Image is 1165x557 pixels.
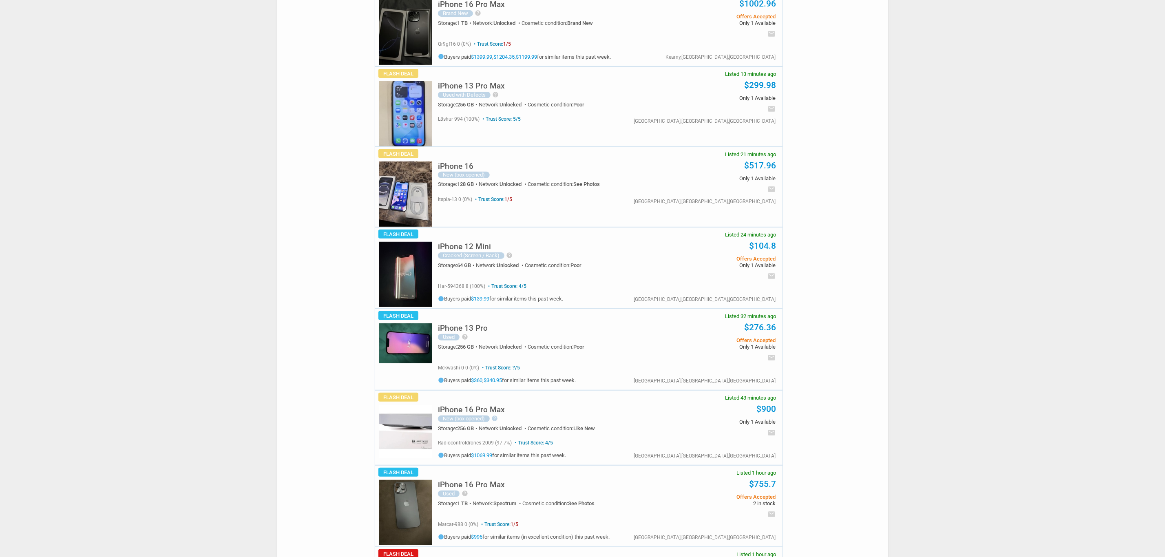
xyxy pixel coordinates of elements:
span: 1/5 [503,41,511,47]
div: Network: [479,344,528,349]
div: Storage: [438,102,479,107]
div: [GEOGRAPHIC_DATA],[GEOGRAPHIC_DATA],[GEOGRAPHIC_DATA] [634,378,776,383]
span: Listed 32 minutes ago [725,314,776,319]
div: Storage: [438,181,479,187]
a: $1204.35 [493,54,515,60]
span: Spectrum [493,500,516,506]
a: $755.7 [749,479,776,489]
i: email [768,429,776,437]
span: Flash Deal [378,149,418,158]
a: iPhone 16 Pro Max [438,2,505,8]
h5: iPhone 13 Pro [438,324,488,332]
i: help [492,415,498,422]
div: New (box opened) [438,172,490,178]
span: Poor [573,102,584,108]
div: Storage: [438,426,479,431]
span: Unlocked [500,181,522,187]
span: Offers Accepted [653,14,776,19]
a: $900 [757,404,776,414]
span: Like New [573,425,595,431]
span: Trust Score: 4/5 [486,283,526,289]
span: 1/5 [504,197,512,202]
div: Storage: [438,344,479,349]
div: Network: [476,263,525,268]
div: Cosmetic condition: [528,181,600,187]
a: iPhone 12 Mini [438,244,491,250]
h5: Buyers paid , , for similar items this past week. [438,53,611,60]
div: Used [438,491,460,497]
a: $1399.99 [471,54,492,60]
span: See Photos [573,181,600,187]
img: s-l225.jpg [379,405,432,458]
span: Only 1 Available [653,419,776,424]
span: qr9gf16 0 (0%) [438,41,471,47]
div: [GEOGRAPHIC_DATA],[GEOGRAPHIC_DATA],[GEOGRAPHIC_DATA] [634,119,776,124]
span: Listed 21 minutes ago [725,152,776,157]
h5: iPhone 16 Pro Max [438,481,505,488]
span: Only 1 Available [653,20,776,26]
span: Brand New [567,20,593,26]
div: Used with Defects [438,92,491,98]
span: har-594368 8 (100%) [438,283,485,289]
span: Flash Deal [378,230,418,239]
span: Offers Accepted [653,338,776,343]
div: Cracked (Screen / Back) [438,252,504,259]
span: Trust Score: [473,197,512,202]
h5: iPhone 13 Pro Max [438,82,505,90]
h5: Buyers paid , for similar items this past week. [438,377,576,383]
i: info [438,377,444,383]
i: info [438,53,444,60]
span: Only 1 Available [653,344,776,349]
span: Poor [573,344,584,350]
a: iPhone 16 [438,164,473,170]
div: Storage: [438,20,473,26]
img: s-l225.jpg [379,480,432,545]
span: Unlocked [500,102,522,108]
a: $276.36 [745,323,776,332]
div: Network: [473,501,522,506]
i: email [768,30,776,38]
div: Network: [479,181,528,187]
span: Poor [570,262,581,268]
span: Unlocked [500,425,522,431]
div: Cosmetic condition: [522,501,595,506]
span: Trust Score: [480,522,518,527]
a: $299.98 [745,80,776,90]
img: s-l225.jpg [379,81,432,146]
i: help [506,252,513,259]
a: $104.8 [749,241,776,251]
div: Cosmetic condition: [522,20,593,26]
i: info [438,452,444,458]
span: Listed 1 hour ago [737,552,776,557]
div: [GEOGRAPHIC_DATA],[GEOGRAPHIC_DATA],[GEOGRAPHIC_DATA] [634,453,776,458]
div: Cosmetic condition: [528,102,584,107]
i: help [475,10,482,16]
span: Unlocked [497,262,519,268]
div: Network: [473,20,522,26]
span: 1 TB [457,20,468,26]
h5: iPhone 16 Pro Max [438,0,505,8]
div: [GEOGRAPHIC_DATA],[GEOGRAPHIC_DATA],[GEOGRAPHIC_DATA] [634,199,776,204]
span: Only 1 Available [653,176,776,181]
i: info [438,534,444,540]
div: Storage: [438,501,473,506]
h5: iPhone 12 Mini [438,243,491,250]
span: Only 1 Available [653,263,776,268]
div: [GEOGRAPHIC_DATA],[GEOGRAPHIC_DATA],[GEOGRAPHIC_DATA] [634,297,776,302]
div: Network: [479,426,528,431]
span: Offers Accepted [653,494,776,500]
span: l8shur 994 (100%) [438,116,480,122]
span: 256 GB [457,425,474,431]
div: [GEOGRAPHIC_DATA],[GEOGRAPHIC_DATA],[GEOGRAPHIC_DATA] [634,535,776,540]
div: Cosmetic condition: [528,426,595,431]
span: matcar-988 0 (0%) [438,522,478,527]
span: Only 1 Available [653,95,776,101]
span: See Photos [568,500,595,506]
span: 1/5 [511,522,518,527]
i: help [493,91,499,98]
a: iPhone 16 Pro Max [438,407,505,413]
div: Cosmetic condition: [528,344,584,349]
img: s-l225.jpg [379,242,432,307]
span: itspla-13 0 (0%) [438,197,472,202]
span: Trust Score: ?/5 [480,365,520,371]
